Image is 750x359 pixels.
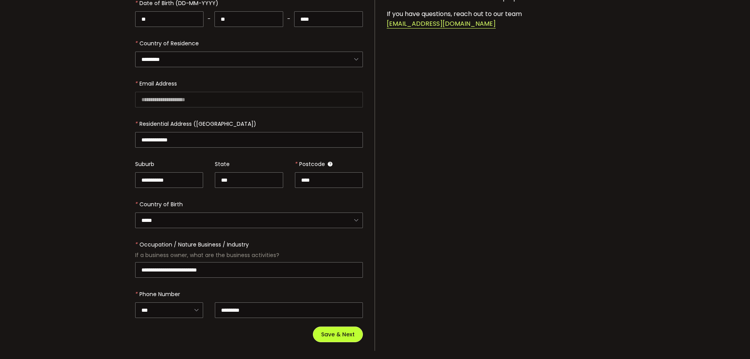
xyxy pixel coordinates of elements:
[387,19,496,29] span: [EMAIL_ADDRESS][DOMAIN_NAME]
[207,11,211,27] span: -
[287,11,290,27] span: -
[387,9,522,18] span: If you have questions, reach out to our team
[321,332,355,337] span: Save & Next
[659,275,750,359] iframe: Chat Widget
[313,327,363,342] button: Save & Next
